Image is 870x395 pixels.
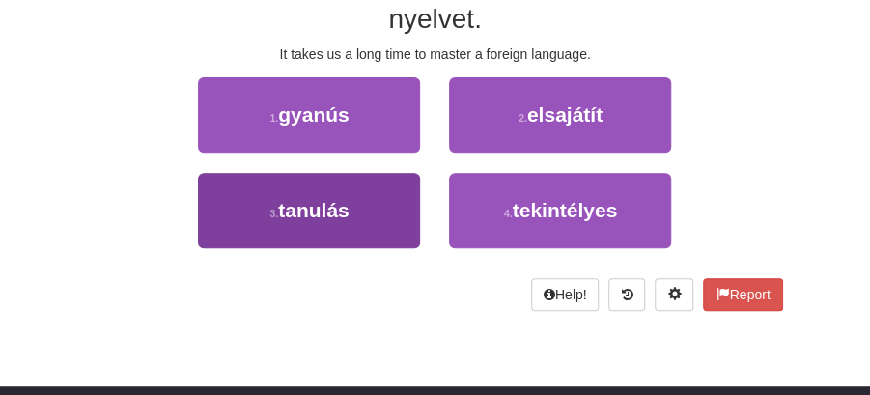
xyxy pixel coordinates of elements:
[513,199,618,221] span: tekintélyes
[269,208,278,219] small: 3 .
[278,103,350,126] span: gyanús
[531,278,600,311] button: Help!
[269,112,278,124] small: 1 .
[519,112,527,124] small: 2 .
[608,278,645,311] button: Round history (alt+y)
[88,44,783,64] div: It takes us a long time to master a foreign language.
[198,173,420,248] button: 3.tanulás
[527,103,603,126] span: elsajátít
[198,77,420,153] button: 1.gyanús
[449,77,671,153] button: 2.elsajátít
[449,173,671,248] button: 4.tekintélyes
[504,208,513,219] small: 4 .
[703,278,782,311] button: Report
[278,199,350,221] span: tanulás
